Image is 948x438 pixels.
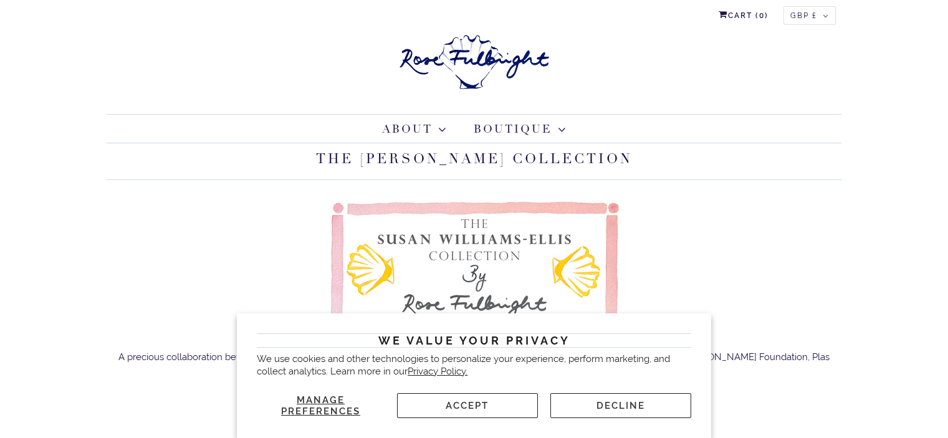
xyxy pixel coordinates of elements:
div: A precious collaboration between [PERSON_NAME] and her grandmother [PERSON_NAME]'s art and design... [107,349,842,383]
a: About [382,121,446,138]
span: 0 [759,11,765,20]
p: We use cookies and other technologies to personalize your experience, perform marketing, and coll... [257,353,691,378]
button: GBP £ [783,6,836,25]
a: Cart (0) [719,6,768,25]
button: Decline [550,393,691,418]
h2: We value your privacy [257,333,691,348]
a: The [PERSON_NAME] Collection [316,150,633,168]
a: Privacy Policy. [408,366,467,377]
button: Manage preferences [257,393,385,418]
button: Accept [397,393,538,418]
a: Boutique [474,121,566,138]
span: Manage preferences [281,394,360,417]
